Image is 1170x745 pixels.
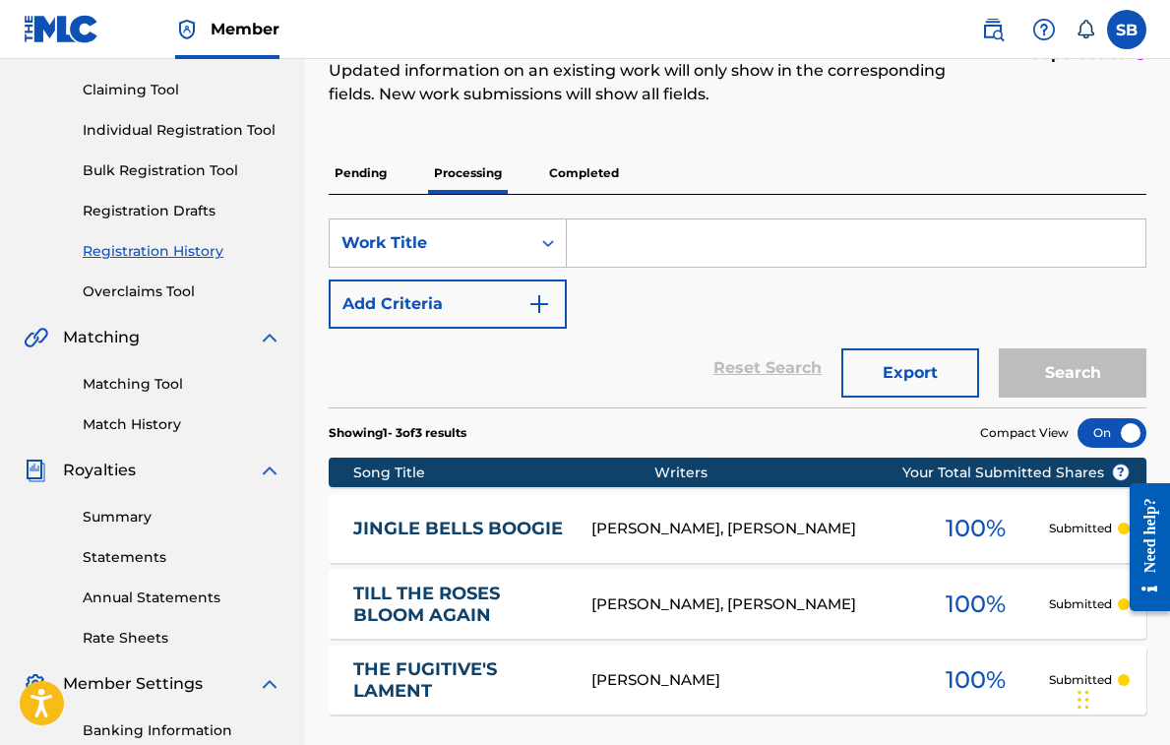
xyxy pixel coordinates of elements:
span: ? [1113,465,1129,480]
p: Pending [329,153,393,194]
p: Submitted [1049,671,1112,689]
img: 9d2ae6d4665cec9f34b9.svg [527,292,551,316]
a: Claiming Tool [83,80,281,100]
a: Summary [83,507,281,528]
img: Royalties [24,459,47,482]
img: Top Rightsholder [175,18,199,41]
span: Member [211,18,279,40]
p: Completed [543,153,625,194]
div: Writers [654,463,965,483]
span: Royalties [63,459,136,482]
p: Showing 1 - 3 of 3 results [329,424,466,442]
img: Member Settings [24,672,47,696]
span: Compact View [980,424,1069,442]
a: THE FUGITIVE'S LAMENT [353,658,565,703]
form: Search Form [329,218,1146,407]
img: expand [258,326,281,349]
button: Export [841,348,979,398]
span: 100 % [946,511,1006,546]
div: Drag [1078,670,1089,729]
div: Work Title [341,231,519,255]
p: Submitted [1049,595,1112,613]
a: Match History [83,414,281,435]
span: 100 % [946,587,1006,622]
div: Help [1024,10,1064,49]
a: Matching Tool [83,374,281,395]
img: MLC Logo [24,15,99,43]
a: Annual Statements [83,588,281,608]
a: Statements [83,547,281,568]
button: Add Criteria [329,279,567,329]
span: Member Settings [63,672,203,696]
span: Your Total Submitted Shares [902,463,1130,483]
div: User Menu [1107,10,1146,49]
p: Processing [428,153,508,194]
img: expand [258,459,281,482]
span: 100 % [946,662,1006,698]
a: Public Search [973,10,1013,49]
a: Banking Information [83,720,281,741]
iframe: Resource Center [1115,466,1170,628]
img: help [1032,18,1056,41]
a: Individual Registration Tool [83,120,281,141]
img: expand [258,672,281,696]
div: [PERSON_NAME], [PERSON_NAME] [591,593,902,616]
iframe: Chat Widget [1072,651,1170,745]
a: Overclaims Tool [83,281,281,302]
a: TILL THE ROSES BLOOM AGAIN [353,583,565,627]
p: Submitted [1049,520,1112,537]
p: Updated information on an existing work will only show in the corresponding fields. New work subm... [329,59,958,106]
a: Registration History [83,241,281,262]
a: Bulk Registration Tool [83,160,281,181]
div: Notifications [1076,20,1095,39]
a: JINGLE BELLS BOOGIE [353,518,565,540]
a: Rate Sheets [83,628,281,649]
div: Song Title [353,463,654,483]
span: Matching [63,326,140,349]
div: [PERSON_NAME], [PERSON_NAME] [591,518,902,540]
a: Registration Drafts [83,201,281,221]
img: Matching [24,326,48,349]
div: [PERSON_NAME] [591,669,902,692]
img: search [981,18,1005,41]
